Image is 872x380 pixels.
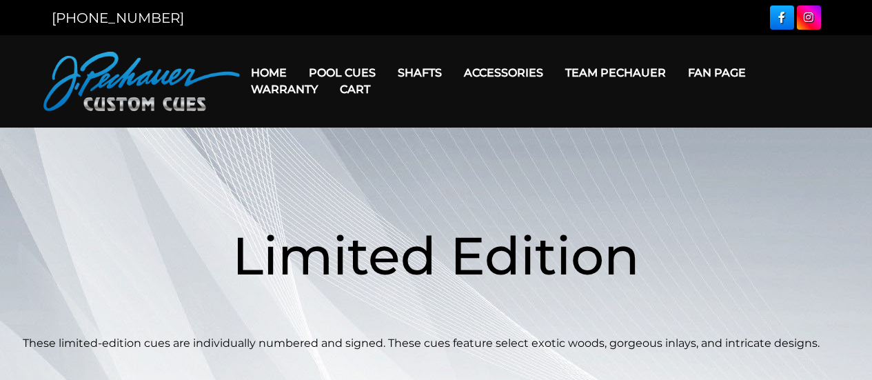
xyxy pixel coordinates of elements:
a: Pool Cues [298,55,387,90]
a: Shafts [387,55,453,90]
a: Team Pechauer [554,55,677,90]
p: These limited-edition cues are individually numbered and signed. These cues feature select exotic... [23,335,850,352]
a: Cart [329,72,381,107]
a: [PHONE_NUMBER] [52,10,184,26]
a: Accessories [453,55,554,90]
a: Fan Page [677,55,757,90]
a: Home [240,55,298,90]
a: Warranty [240,72,329,107]
img: Pechauer Custom Cues [43,52,240,111]
span: Limited Edition [232,223,640,288]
